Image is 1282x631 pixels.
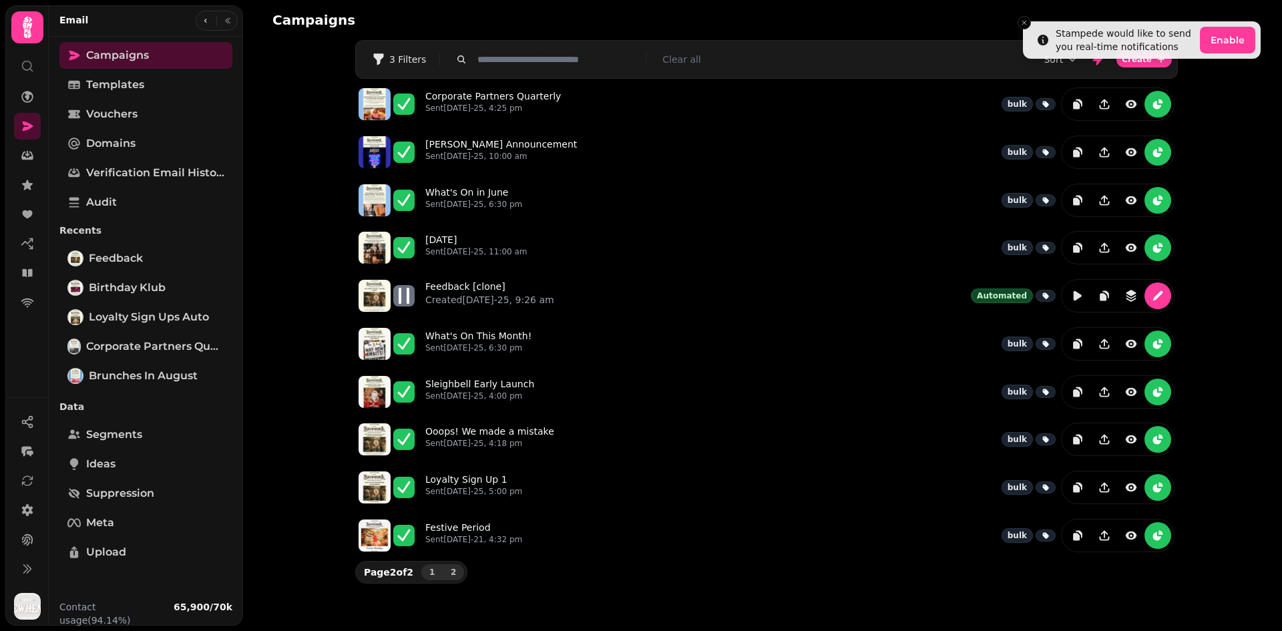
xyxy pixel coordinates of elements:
img: aHR0cHM6Ly9zdGFtcGVkZS1zZXJ2aWNlLXByb2QtdGVtcGxhdGUtcHJldmlld3MuczMuZXUtd2VzdC0xLmFtYXpvbmF3cy5jb... [359,184,391,216]
a: Campaigns [59,42,232,69]
a: Birthday KlubBirthday Klub [59,274,232,301]
button: view [1118,331,1144,357]
a: Feedback [clone]Created[DATE]-25, 9:26 am [425,280,554,312]
span: Segments [86,427,142,443]
span: 1 [427,568,437,576]
button: Share campaign preview [1091,522,1118,549]
button: view [1118,234,1144,261]
a: Audit [59,189,232,216]
button: reports [1144,91,1171,118]
button: Share campaign preview [1091,379,1118,405]
a: [PERSON_NAME] AnnouncementSent[DATE]-25, 10:00 am [425,138,577,167]
button: 1 [421,564,443,580]
button: edit [1064,282,1091,309]
button: reports [1144,426,1171,453]
button: revisions [1118,282,1144,309]
p: Recents [59,218,232,242]
div: bulk [1002,480,1033,495]
a: Verification email history [59,160,232,186]
button: Share campaign preview [1091,426,1118,453]
button: view [1118,379,1144,405]
a: [DATE]Sent[DATE]-25, 11:00 am [425,233,527,262]
a: Sleighbell Early LaunchSent[DATE]-25, 4:00 pm [425,377,534,407]
a: Loyalty Sign Up 1Sent[DATE]-25, 5:00 pm [425,473,522,502]
img: aHR0cHM6Ly9zdGFtcGVkZS1zZXJ2aWNlLXByb2QtdGVtcGxhdGUtcHJldmlld3MuczMuZXUtd2VzdC0xLmFtYXpvbmF3cy5jb... [359,471,391,503]
a: Corporate Partners QuarterlySent[DATE]-25, 4:25 pm [425,89,561,119]
b: 65,900 / 70k [174,602,232,612]
a: Brunches in AugustBrunches in August [59,363,232,389]
div: bulk [1002,145,1033,160]
img: Loyalty Sign Ups Auto [69,310,82,324]
a: Meta [59,509,232,536]
a: Loyalty Sign Ups AutoLoyalty Sign Ups Auto [59,304,232,331]
p: Contact usage (94.14%) [59,600,168,627]
p: Sent [DATE]-25, 4:00 pm [425,391,534,401]
button: reports [1144,139,1171,166]
a: Ooops! We made a mistakeSent[DATE]-25, 4:18 pm [425,425,554,454]
img: aHR0cHM6Ly9zdGFtcGVkZS1zZXJ2aWNlLXByb2QtdGVtcGxhdGUtcHJldmlld3MuczMuZXUtd2VzdC0xLmFtYXpvbmF3cy5jb... [359,376,391,408]
button: duplicate [1064,234,1091,261]
img: aHR0cHM6Ly9zdGFtcGVkZS1zZXJ2aWNlLXByb2QtdGVtcGxhdGUtcHJldmlld3MuczMuZXUtd2VzdC0xLmFtYXpvbmF3cy5jb... [359,136,391,168]
a: What's On in JuneSent[DATE]-25, 6:30 pm [425,186,522,215]
a: Domains [59,130,232,157]
button: Share campaign preview [1091,187,1118,214]
button: view [1118,91,1144,118]
button: duplicate [1064,379,1091,405]
img: aHR0cHM6Ly9zdGFtcGVkZS1zZXJ2aWNlLXByb2QtdGVtcGxhdGUtcHJldmlld3MuczMuZXUtd2VzdC0xLmFtYXpvbmF3cy5jb... [359,280,391,312]
button: Share campaign preview [1091,474,1118,501]
button: view [1118,187,1144,214]
span: Verification email history [86,165,224,181]
button: duplicate [1091,282,1118,309]
h2: Email [59,13,88,27]
p: Sent [DATE]-25, 11:00 am [425,246,527,257]
p: Sent [DATE]-21, 4:32 pm [425,534,522,545]
button: view [1118,474,1144,501]
img: aHR0cHM6Ly9zdGFtcGVkZS1zZXJ2aWNlLXByb2QtdGVtcGxhdGUtcHJldmlld3MuczMuZXUtd2VzdC0xLmFtYXpvbmF3cy5jb... [359,328,391,360]
img: Feedback [69,252,82,265]
button: view [1118,522,1144,549]
div: Stampede would like to send you real-time notifications [1056,27,1195,53]
button: reports [1144,187,1171,214]
button: Clear all [662,53,700,66]
p: Data [59,395,232,419]
button: view [1118,426,1144,453]
img: Corporate Partners Quarterly 2 [69,340,79,353]
span: Vouchers [86,106,138,122]
span: Birthday Klub [89,280,166,296]
p: Sent [DATE]-25, 6:30 pm [425,343,531,353]
img: aHR0cHM6Ly9zdGFtcGVkZS1zZXJ2aWNlLXByb2QtdGVtcGxhdGUtcHJldmlld3MuczMuZXUtd2VzdC0xLmFtYXpvbmF3cy5jb... [359,423,391,455]
div: bulk [1002,240,1033,255]
a: What's On This Month!Sent[DATE]-25, 6:30 pm [425,329,531,359]
div: bulk [1002,385,1033,399]
button: Create [1116,51,1172,67]
button: Share campaign preview [1091,331,1118,357]
span: Create [1122,55,1152,63]
img: aHR0cHM6Ly9zdGFtcGVkZS1zZXJ2aWNlLXByb2QtdGVtcGxhdGUtcHJldmlld3MuczMuZXUtd2VzdC0xLmFtYXpvbmF3cy5jb... [359,232,391,264]
button: edit [1144,282,1171,309]
div: bulk [1002,97,1033,112]
div: Automated [971,288,1033,303]
button: duplicate [1064,426,1091,453]
button: reports [1144,474,1171,501]
button: duplicate [1064,522,1091,549]
button: view [1118,139,1144,166]
img: aHR0cHM6Ly9zdGFtcGVkZS1zZXJ2aWNlLXByb2QtdGVtcGxhdGUtcHJldmlld3MuczMuZXUtd2VzdC0xLmFtYXpvbmF3cy5jb... [359,88,391,120]
span: Domains [86,136,136,152]
p: Sent [DATE]-25, 10:00 am [425,151,577,162]
span: 2 [448,568,459,576]
a: FeedbackFeedback [59,245,232,272]
p: Created [DATE]-25, 9:26 am [425,293,554,306]
nav: Tabs [49,37,243,590]
a: Templates [59,71,232,98]
span: Brunches in August [89,368,198,384]
span: Loyalty Sign Ups Auto [89,309,209,325]
button: duplicate [1064,474,1091,501]
button: duplicate [1064,139,1091,166]
button: 3 Filters [361,49,437,70]
img: Brunches in August [69,369,82,383]
span: Corporate Partners Quarterly 2 [86,339,224,355]
button: Sort [1044,53,1079,66]
a: Ideas [59,451,232,477]
a: Segments [59,421,232,448]
button: Enable [1200,27,1255,53]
